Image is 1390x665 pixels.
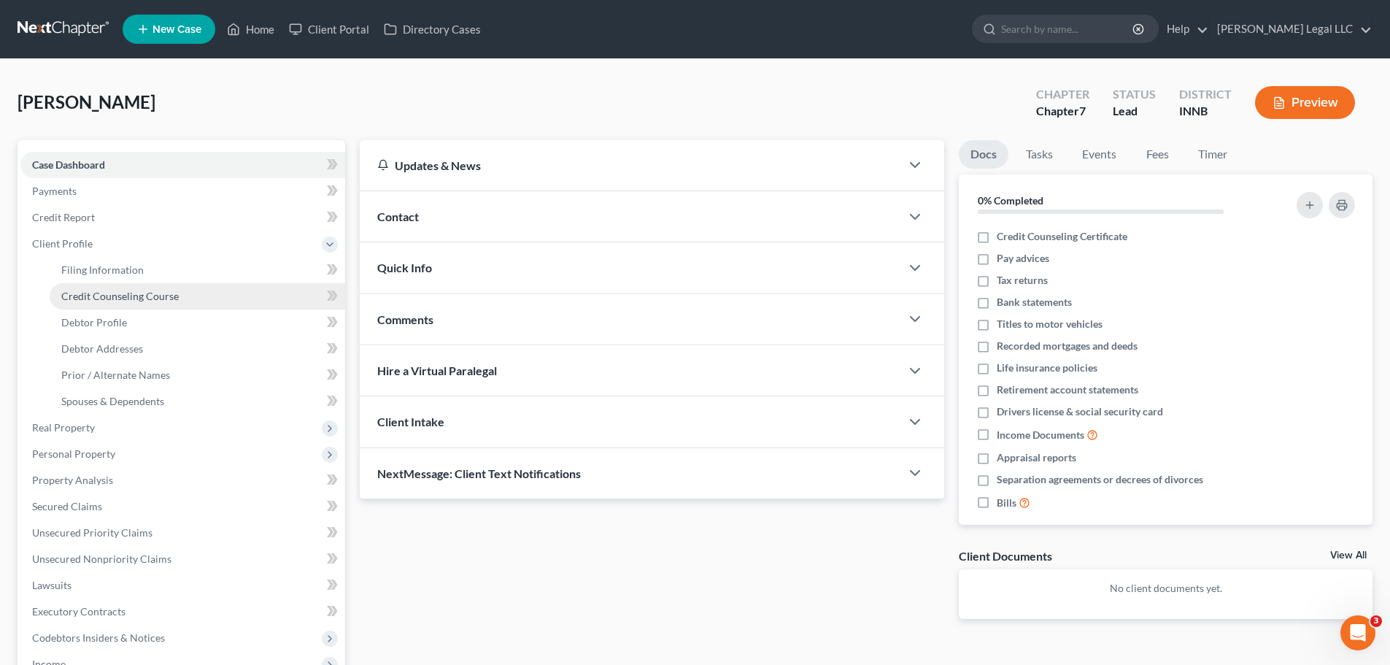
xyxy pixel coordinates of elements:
a: Help [1159,16,1208,42]
span: NextMessage: Client Text Notifications [377,466,581,480]
a: Tasks [1014,140,1065,169]
span: Real Property [32,421,95,434]
a: Lawsuits [20,572,345,599]
span: Life insurance policies [997,361,1097,375]
span: Debtor Profile [61,316,127,328]
div: Chapter [1036,103,1089,120]
span: Hire a Virtual Paralegal [377,364,497,377]
span: Credit Counseling Course [61,290,179,302]
a: Property Analysis [20,467,345,493]
div: Status [1113,86,1156,103]
div: INNB [1179,103,1232,120]
a: Timer [1186,140,1239,169]
div: Chapter [1036,86,1089,103]
a: Executory Contracts [20,599,345,625]
a: Prior / Alternate Names [50,362,345,388]
span: Credit Counseling Certificate [997,229,1127,244]
strong: 0% Completed [978,194,1043,207]
span: Codebtors Insiders & Notices [32,631,165,644]
a: Docs [959,140,1008,169]
a: Credit Counseling Course [50,283,345,310]
a: Filing Information [50,257,345,283]
span: Retirement account statements [997,383,1138,397]
div: Updates & News [377,158,883,173]
a: View All [1330,550,1367,561]
a: Payments [20,178,345,204]
span: Pay advices [997,251,1049,266]
span: [PERSON_NAME] [18,91,155,112]
button: Preview [1255,86,1355,119]
iframe: Intercom live chat [1340,615,1375,650]
p: No client documents yet. [970,581,1361,596]
span: Income Documents [997,428,1084,442]
div: Client Documents [959,548,1052,564]
span: Appraisal reports [997,450,1076,465]
div: Lead [1113,103,1156,120]
span: Client Intake [377,415,444,428]
a: Client Portal [282,16,377,42]
span: Unsecured Priority Claims [32,526,152,539]
span: Executory Contracts [32,605,126,618]
span: Contact [377,210,419,223]
span: Spouses & Dependents [61,395,164,407]
a: Debtor Addresses [50,336,345,362]
span: Personal Property [32,447,115,460]
span: New Case [152,24,201,35]
a: Events [1070,140,1128,169]
span: Bills [997,496,1016,510]
a: Home [220,16,282,42]
span: 3 [1370,615,1382,627]
span: Credit Report [32,211,95,223]
a: Unsecured Nonpriority Claims [20,546,345,572]
a: Case Dashboard [20,152,345,178]
div: District [1179,86,1232,103]
input: Search by name... [1001,15,1135,42]
span: Case Dashboard [32,158,105,171]
span: Client Profile [32,237,93,250]
a: Fees [1134,140,1181,169]
span: Titles to motor vehicles [997,317,1103,331]
a: Spouses & Dependents [50,388,345,415]
span: Property Analysis [32,474,113,486]
span: Prior / Alternate Names [61,369,170,381]
a: Unsecured Priority Claims [20,520,345,546]
span: Filing Information [61,264,144,276]
span: Unsecured Nonpriority Claims [32,553,171,565]
span: Debtor Addresses [61,342,143,355]
span: Quick Info [377,261,432,274]
span: Comments [377,312,433,326]
span: 7 [1079,104,1086,118]
span: Recorded mortgages and deeds [997,339,1138,353]
a: Debtor Profile [50,310,345,336]
span: Secured Claims [32,500,102,512]
a: Secured Claims [20,493,345,520]
span: Tax returns [997,273,1048,288]
a: [PERSON_NAME] Legal LLC [1210,16,1372,42]
span: Drivers license & social security card [997,404,1163,419]
span: Payments [32,185,77,197]
a: Credit Report [20,204,345,231]
span: Bank statements [997,295,1072,310]
span: Separation agreements or decrees of divorces [997,472,1203,487]
span: Lawsuits [32,579,72,591]
a: Directory Cases [377,16,488,42]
